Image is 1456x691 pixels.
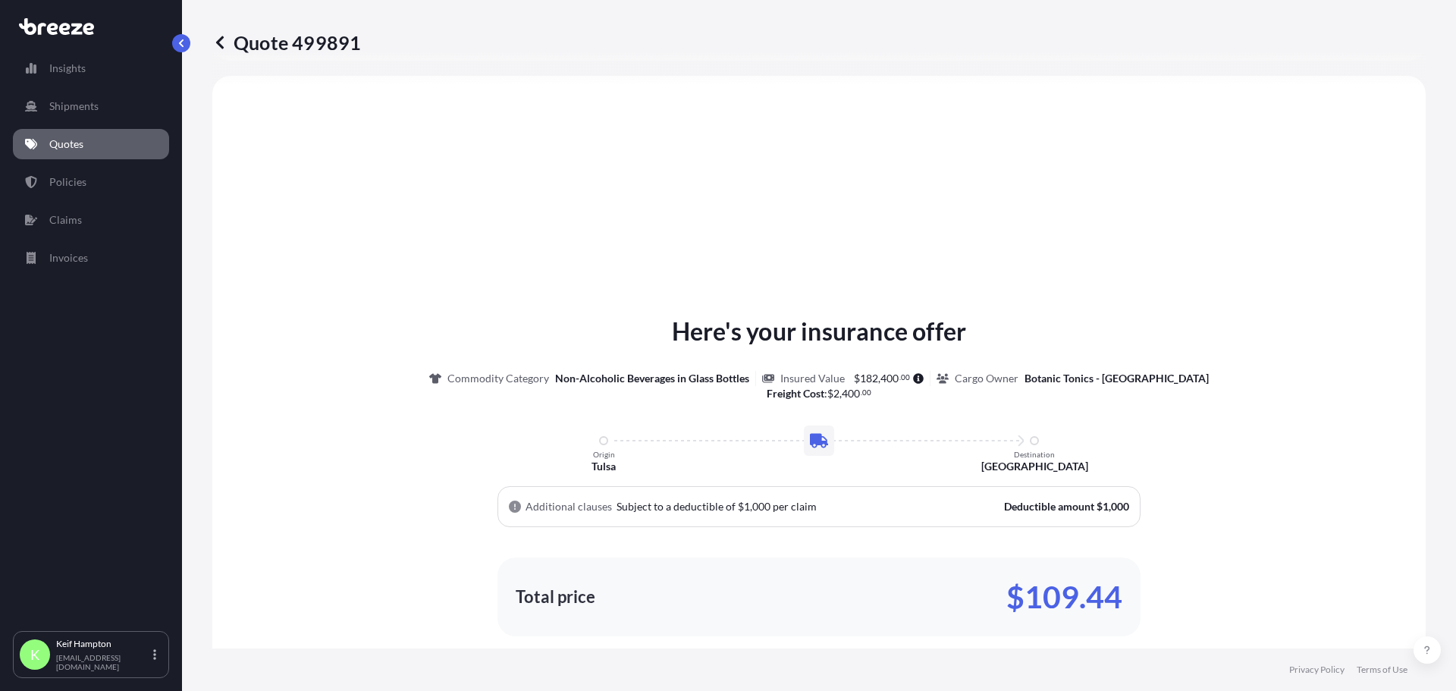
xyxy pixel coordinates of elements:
[593,450,615,459] p: Origin
[555,371,749,386] p: Non-Alcoholic Beverages in Glass Bottles
[13,243,169,273] a: Invoices
[862,390,871,395] span: 00
[56,638,150,650] p: Keif Hampton
[212,30,361,55] p: Quote 499891
[981,459,1088,474] p: [GEOGRAPHIC_DATA]
[526,499,612,514] p: Additional clauses
[827,388,833,399] span: $
[842,388,860,399] span: 400
[839,388,842,399] span: ,
[49,137,83,152] p: Quotes
[878,373,880,384] span: ,
[49,61,86,76] p: Insights
[447,371,549,386] p: Commodity Category
[13,167,169,197] a: Policies
[861,390,862,395] span: .
[591,459,616,474] p: Tulsa
[49,250,88,265] p: Invoices
[901,375,910,380] span: 00
[13,129,169,159] a: Quotes
[13,205,169,235] a: Claims
[880,373,899,384] span: 400
[1014,450,1055,459] p: Destination
[13,53,169,83] a: Insights
[955,371,1018,386] p: Cargo Owner
[56,653,150,671] p: [EMAIL_ADDRESS][DOMAIN_NAME]
[49,99,99,114] p: Shipments
[49,212,82,228] p: Claims
[1006,585,1122,609] p: $109.44
[860,373,878,384] span: 182
[854,373,860,384] span: $
[899,375,901,380] span: .
[767,386,872,401] p: :
[1004,499,1129,514] p: Deductible amount $1,000
[672,313,966,350] p: Here's your insurance offer
[49,174,86,190] p: Policies
[30,647,39,662] span: K
[767,387,824,400] b: Freight Cost
[833,388,839,399] span: 2
[780,371,845,386] p: Insured Value
[516,589,595,605] p: Total price
[1289,664,1345,676] a: Privacy Policy
[13,91,169,121] a: Shipments
[1025,371,1209,386] p: Botanic Tonics - [GEOGRAPHIC_DATA]
[617,499,817,514] p: Subject to a deductible of $1,000 per claim
[1357,664,1407,676] a: Terms of Use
